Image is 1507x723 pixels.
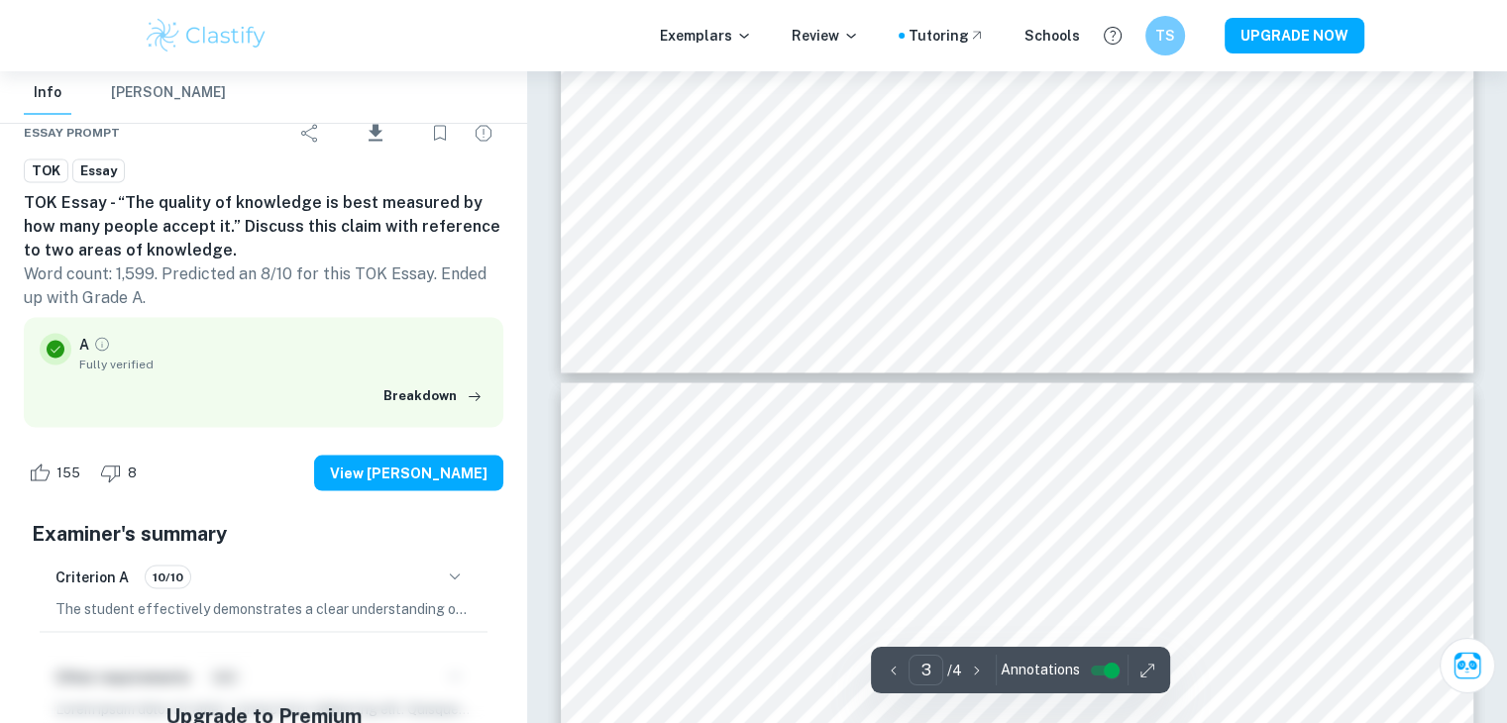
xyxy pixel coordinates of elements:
p: Review [792,25,859,47]
div: Dislike [95,457,148,488]
p: / 4 [947,660,962,681]
div: Like [24,457,91,488]
div: Share [290,113,330,153]
span: Annotations [1001,660,1080,680]
h6: Criterion A [55,566,129,587]
a: TOK [24,158,68,183]
h6: TS [1153,25,1176,47]
button: View [PERSON_NAME] [314,455,503,490]
p: A [79,333,89,355]
a: Tutoring [909,25,985,47]
div: Report issue [464,113,503,153]
p: The student effectively demonstrates a clear understanding of the chosen title, "The quality of k... [55,597,472,619]
span: Essay prompt [24,124,120,142]
span: 10/10 [146,568,190,585]
img: Clastify logo [144,16,269,55]
button: Breakdown [378,380,487,410]
div: Download [334,107,416,158]
div: Bookmark [420,113,460,153]
span: Fully verified [79,355,487,372]
span: TOK [25,161,67,181]
button: [PERSON_NAME] [111,71,226,115]
span: 8 [117,463,148,482]
button: Info [24,71,71,115]
p: Exemplars [660,25,752,47]
span: 155 [46,463,91,482]
a: Grade fully verified [93,335,111,353]
h6: TOK Essay - “The quality of knowledge is best measured by how many people accept it.” Discuss thi... [24,190,503,261]
a: Schools [1024,25,1080,47]
button: TS [1145,16,1185,55]
a: Essay [72,158,125,183]
h5: Examiner's summary [32,518,495,548]
span: Essay [73,161,124,181]
p: Word count: 1,599. Predicted an 8/10 for this TOK Essay. Ended up with Grade A. [24,261,503,309]
button: Ask Clai [1440,638,1495,693]
button: UPGRADE NOW [1225,18,1364,53]
button: Help and Feedback [1096,19,1130,52]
